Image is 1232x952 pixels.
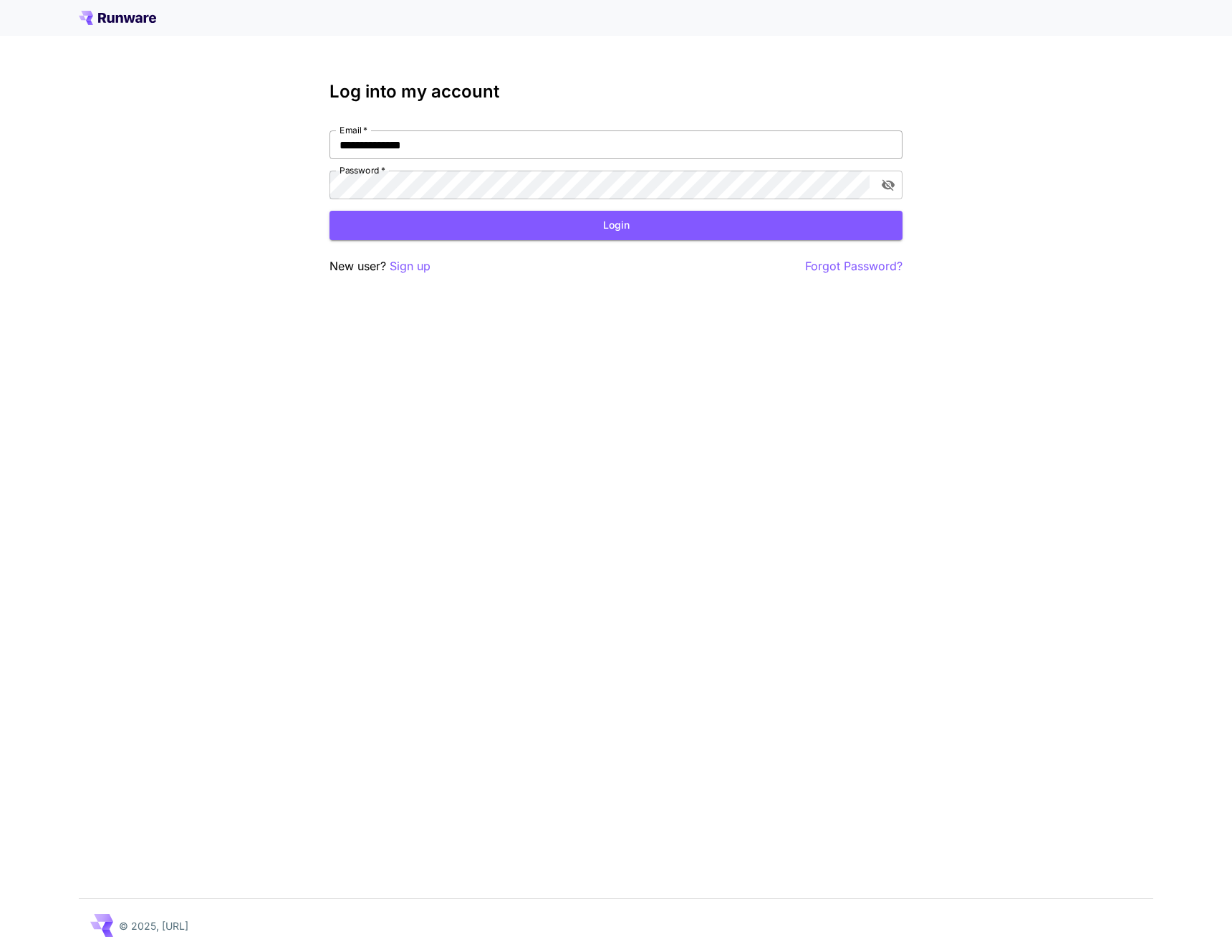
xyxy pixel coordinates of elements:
[329,82,903,102] h3: Log into my account
[805,257,903,275] button: Forgot Password?
[340,164,385,176] label: Password
[390,257,430,275] button: Sign up
[329,257,430,275] p: New user?
[875,172,901,198] button: toggle password visibility
[329,211,903,240] button: Login
[340,124,367,136] label: Email
[119,918,188,933] p: © 2025, [URL]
